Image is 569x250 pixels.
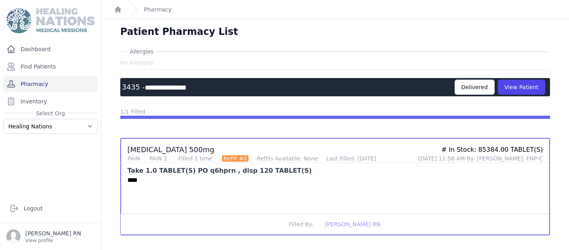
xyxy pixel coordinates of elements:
a: Logout [6,200,95,216]
h3: 3435 - [122,82,455,92]
p: [PERSON_NAME] RN [25,229,81,237]
div: 1/1 Filled [120,108,550,116]
span: No Allergies [120,59,154,67]
span: Refill #0 [222,155,248,162]
a: Dashboard [3,41,98,57]
span: Allergies [127,48,157,55]
button: Filled By: [PERSON_NAME] RN [121,214,549,235]
div: PAIN 2 [150,155,167,162]
div: Take 1.0 TABLET(S) PO q6hprn , disp 120 TABLET(S) [127,166,312,176]
h1: Patient Pharmacy List [120,25,238,38]
a: Find Patients [3,59,98,74]
span: Last Filled: [DATE] [326,155,376,162]
h3: [MEDICAL_DATA] 500mg [127,145,412,162]
span: [PERSON_NAME] RN [325,221,381,227]
div: # In Stock: 85384.00 TABLET(S) [418,145,543,155]
span: Filled By: [289,221,313,227]
a: Pharmacy [144,6,172,13]
div: Delivered [455,80,495,95]
span: Select Org [33,109,68,117]
a: Inventory [3,94,98,109]
p: View profile [25,237,81,244]
a: Pharmacy [3,76,98,92]
div: [DATE] 11:58 AM By: [PERSON_NAME], FNP-C [418,155,543,162]
img: Medical Missions EMR [6,8,94,33]
span: Filled 1 time [177,155,214,162]
div: PAIN [127,155,140,162]
button: View Patient [498,80,545,95]
a: [PERSON_NAME] RN View profile [6,229,95,244]
span: Refills Available: None [257,155,318,162]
